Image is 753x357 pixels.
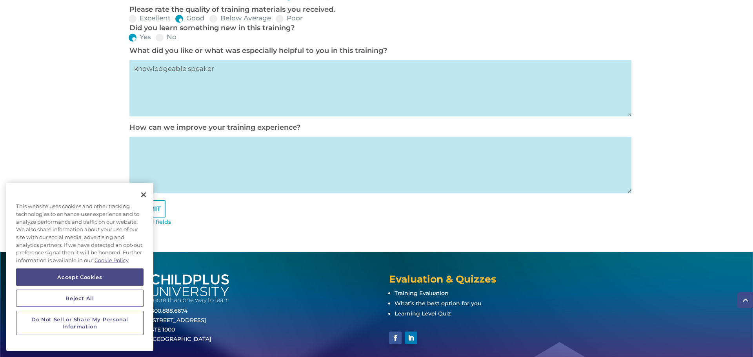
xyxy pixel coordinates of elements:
[6,183,153,351] div: Cookie banner
[129,15,171,22] label: Excellent
[135,186,152,203] button: Close
[16,268,144,286] button: Accept Cookies
[175,15,205,22] label: Good
[395,300,481,307] a: What’s the best option for you
[129,34,151,40] label: Yes
[405,332,417,344] a: Follow on LinkedIn
[151,307,187,314] a: 800.888.6674
[6,199,153,268] div: This website uses cookies and other tracking technologies to enhance user experience and to analy...
[389,274,602,288] h4: Evaluation & Quizzes
[129,24,627,33] p: Did you learn something new in this training?
[389,332,402,344] a: Follow on Facebook
[156,34,176,40] label: No
[95,257,129,263] a: More information about your privacy, opens in a new tab
[276,15,303,22] label: Poor
[151,274,229,304] img: white-cpu-wordmark
[16,290,144,307] button: Reject All
[151,317,211,343] a: [STREET_ADDRESS]STE 1000[GEOGRAPHIC_DATA]
[6,183,153,351] div: Privacy
[395,310,451,317] a: Learning Level Quiz
[129,5,627,14] p: Please rate the quality of training materials you received.
[129,123,300,132] label: How can we improve your training experience?
[209,15,271,22] label: Below Average
[16,311,144,335] button: Do Not Sell or Share My Personal Information
[129,46,387,55] label: What did you like or what was especially helpful to you in this training?
[395,290,449,297] a: Training Evaluation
